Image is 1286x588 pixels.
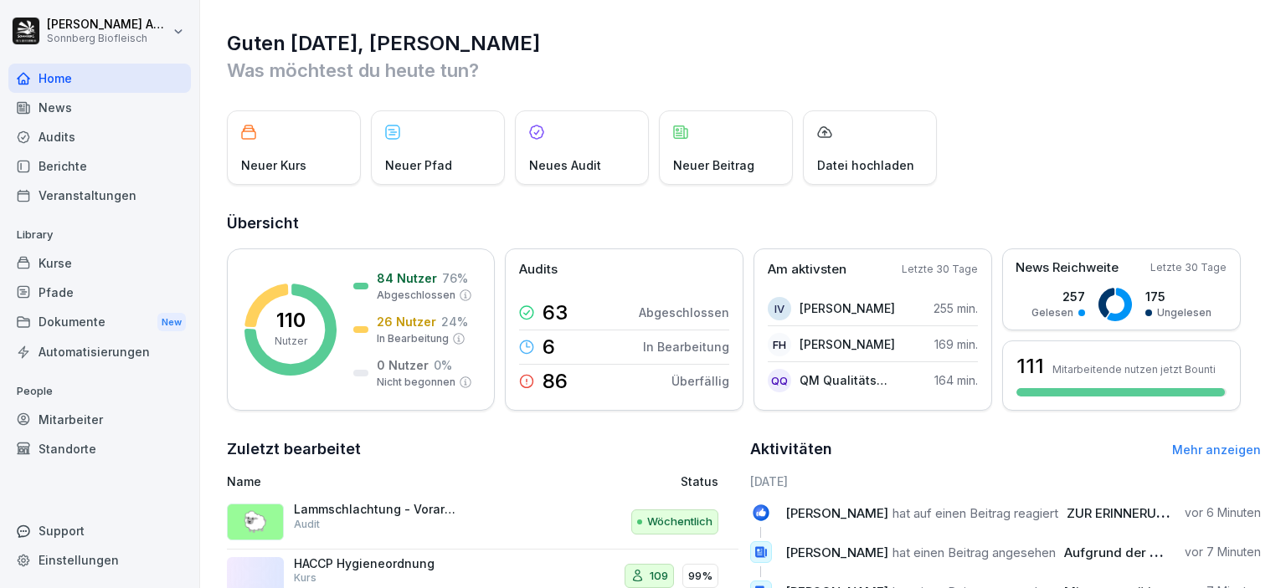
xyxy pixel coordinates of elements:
p: In Bearbeitung [377,331,449,346]
p: Status [681,473,718,490]
p: 86 [543,371,568,391]
p: Abgeschlossen [639,304,729,321]
p: 76 % [442,269,468,287]
div: FH [768,333,791,356]
p: Ungelesen [1157,305,1211,320]
p: 169 min. [934,335,978,353]
p: People [8,378,191,405]
p: Abgeschlossen [377,288,455,303]
p: Letzte 30 Tage [902,262,978,277]
h2: Übersicht [227,212,1261,235]
p: Audit [294,517,320,532]
a: News [8,93,191,122]
p: Kurs [294,570,316,585]
a: Home [8,64,191,93]
a: Pfade [8,278,191,307]
h6: [DATE] [750,473,1262,490]
p: vor 6 Minuten [1185,504,1261,521]
a: 🐑Lammschlachtung - VorarbeitenAuditWöchentlich [227,495,738,550]
p: Überfällig [671,372,729,390]
p: 0 Nutzer [377,356,429,374]
p: News Reichweite [1016,258,1119,278]
a: Berichte [8,151,191,181]
a: DokumenteNew [8,307,191,338]
p: Am aktivsten [768,260,846,279]
p: Library [8,222,191,248]
a: Mehr anzeigen [1172,442,1261,457]
span: hat auf einen Beitrag reagiert [892,505,1058,521]
a: Automatisierungen [8,337,191,366]
p: 🐑 [243,507,268,537]
p: Letzte 30 Tage [1150,260,1227,275]
p: 99% [688,568,712,585]
p: Sonnberg Biofleisch [47,33,169,44]
p: 24 % [441,313,468,330]
p: Mitarbeitende nutzen jetzt Bounti [1052,363,1216,376]
a: Standorte [8,434,191,463]
p: Nutzer [275,334,307,349]
a: Mitarbeiter [8,405,191,434]
p: Audits [519,260,558,279]
p: 255 min. [934,299,978,317]
h2: Zuletzt bearbeitet [227,437,738,461]
p: 175 [1145,288,1211,305]
p: Name [227,473,541,490]
h2: Aktivitäten [750,437,832,461]
p: Gelesen [1031,305,1073,320]
p: Neuer Pfad [385,156,452,174]
p: 257 [1031,288,1085,305]
p: Was möchtest du heute tun? [227,57,1261,84]
h3: 111 [1016,352,1044,381]
div: Dokumente [8,307,191,338]
p: 6 [543,337,555,357]
p: [PERSON_NAME] [800,299,895,317]
p: Lammschlachtung - Vorarbeiten [294,502,461,517]
div: Support [8,516,191,545]
p: Nicht begonnen [377,375,455,390]
div: QQ [768,369,791,392]
p: 63 [543,303,568,323]
p: Wöchentlich [647,514,712,530]
a: Audits [8,122,191,151]
p: In Bearbeitung [643,338,729,355]
a: Einstellungen [8,545,191,575]
span: [PERSON_NAME] [785,505,888,521]
a: Veranstaltungen [8,181,191,210]
p: Neuer Beitrag [673,156,754,174]
p: 26 Nutzer [377,313,436,330]
p: 0 % [434,356,452,374]
p: [PERSON_NAME] Anibas [47,18,169,32]
span: hat einen Beitrag angesehen [892,545,1056,560]
a: Kurse [8,248,191,278]
h1: Guten [DATE], [PERSON_NAME] [227,30,1261,57]
span: [PERSON_NAME] [785,545,888,560]
p: HACCP Hygieneordnung [294,556,461,571]
div: New [157,313,186,332]
p: [PERSON_NAME] [800,335,895,353]
div: IV [768,297,791,320]
p: 109 [650,568,668,585]
p: 110 [276,310,306,330]
p: Neues Audit [529,156,601,174]
p: QM Qualitätsmanagement [800,371,896,389]
p: vor 7 Minuten [1185,544,1261,560]
p: 84 Nutzer [377,269,437,287]
p: 164 min. [934,371,978,389]
p: Neuer Kurs [241,156,306,174]
p: Datei hochladen [817,156,914,174]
